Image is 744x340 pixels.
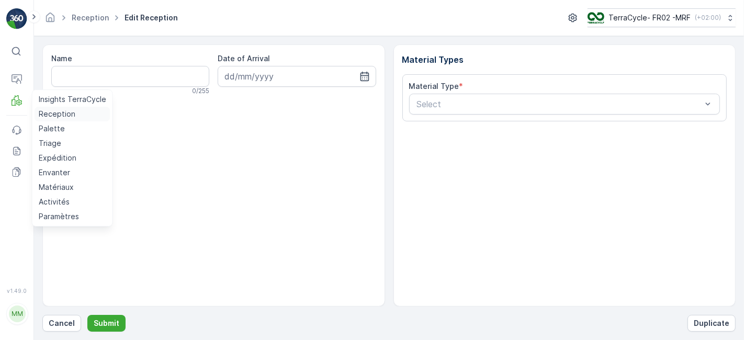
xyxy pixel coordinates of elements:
[44,16,56,25] a: Homepage
[9,305,26,322] div: MM
[588,8,736,27] button: TerraCycle- FR02 -MRF(+02:00)
[417,98,702,110] p: Select
[218,66,376,87] input: dd/mm/yyyy
[72,13,109,22] a: Reception
[192,87,209,95] p: 0 / 255
[694,318,729,328] p: Duplicate
[409,82,459,90] label: Material Type
[608,13,691,23] p: TerraCycle- FR02 -MRF
[49,318,75,328] p: Cancel
[87,315,126,332] button: Submit
[6,288,27,294] span: v 1.49.0
[42,315,81,332] button: Cancel
[6,8,27,29] img: logo
[402,53,727,66] p: Material Types
[588,12,604,24] img: terracycle.png
[94,318,119,328] p: Submit
[51,54,72,63] label: Name
[687,315,736,332] button: Duplicate
[695,14,721,22] p: ( +02:00 )
[6,296,27,332] button: MM
[122,13,180,23] span: Edit Reception
[218,54,270,63] label: Date of Arrival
